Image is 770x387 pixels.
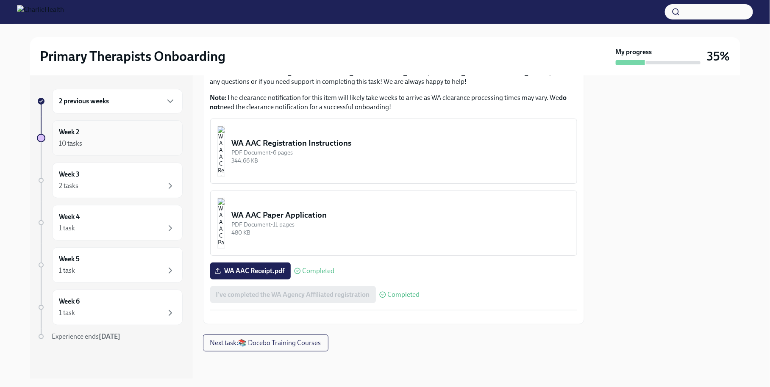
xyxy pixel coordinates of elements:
[59,224,75,233] div: 1 task
[59,308,75,318] div: 1 task
[59,181,79,191] div: 2 tasks
[217,198,225,249] img: WA AAC Paper Application
[37,290,183,325] a: Week 61 task
[52,332,121,340] span: Experience ends
[616,47,652,57] strong: My progress
[210,263,291,279] label: WA AAC Receipt.pdf
[59,254,80,264] h6: Week 5
[232,138,570,149] div: WA AAC Registration Instructions
[59,139,83,148] div: 10 tasks
[210,68,577,86] p: Please reach out to [EMAIL_ADDRESS][PERSON_NAME][DOMAIN_NAME]} or [EMAIL_ADDRESS][DOMAIN_NAME]} w...
[210,191,577,256] button: WA AAC Paper ApplicationPDF Document•11 pages480 KB
[217,126,225,177] img: WA AAC Registration Instructions
[59,297,80,306] h6: Week 6
[303,268,335,274] span: Completed
[232,210,570,221] div: WA AAC Paper Application
[388,291,420,298] span: Completed
[59,170,80,179] h6: Week 3
[59,97,109,106] h6: 2 previous weeks
[210,93,577,112] p: The clearance notification for this item will likely take weeks to arrive as WA clearance process...
[17,5,64,19] img: CharlieHealth
[59,266,75,275] div: 1 task
[232,221,570,229] div: PDF Document • 11 pages
[216,267,285,275] span: WA AAC Receipt.pdf
[210,339,321,347] span: Next task : 📚 Docebo Training Courses
[37,163,183,198] a: Week 32 tasks
[232,157,570,165] div: 344.66 KB
[37,120,183,156] a: Week 210 tasks
[40,48,226,65] h2: Primary Therapists Onboarding
[203,334,328,351] button: Next task:📚 Docebo Training Courses
[210,119,577,184] button: WA AAC Registration InstructionsPDF Document•6 pages344.66 KB
[99,332,121,340] strong: [DATE]
[707,49,730,64] h3: 35%
[210,94,227,102] strong: Note:
[37,205,183,240] a: Week 41 task
[59,212,80,221] h6: Week 4
[37,247,183,283] a: Week 51 task
[52,89,183,113] div: 2 previous weeks
[232,149,570,157] div: PDF Document • 6 pages
[232,229,570,237] div: 480 KB
[59,127,80,137] h6: Week 2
